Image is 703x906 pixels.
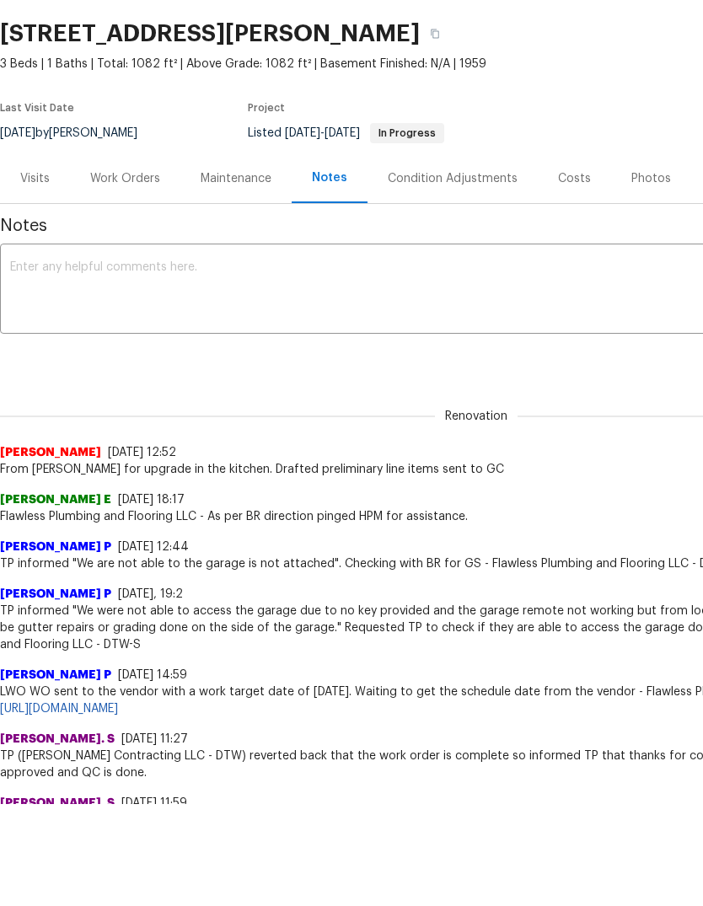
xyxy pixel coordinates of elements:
[248,127,444,139] span: Listed
[20,170,50,187] div: Visits
[118,669,187,681] span: [DATE] 14:59
[121,733,188,745] span: [DATE] 11:27
[248,103,285,113] span: Project
[558,170,591,187] div: Costs
[118,541,189,553] span: [DATE] 12:44
[121,797,187,809] span: [DATE] 11:59
[285,127,320,139] span: [DATE]
[118,494,185,506] span: [DATE] 18:17
[631,170,671,187] div: Photos
[372,128,443,138] span: In Progress
[90,170,160,187] div: Work Orders
[325,127,360,139] span: [DATE]
[285,127,360,139] span: -
[312,169,347,186] div: Notes
[388,170,518,187] div: Condition Adjustments
[108,447,176,458] span: [DATE] 12:52
[420,19,450,49] button: Copy Address
[118,588,183,600] span: [DATE], 19:2
[435,408,518,425] span: Renovation
[201,170,271,187] div: Maintenance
